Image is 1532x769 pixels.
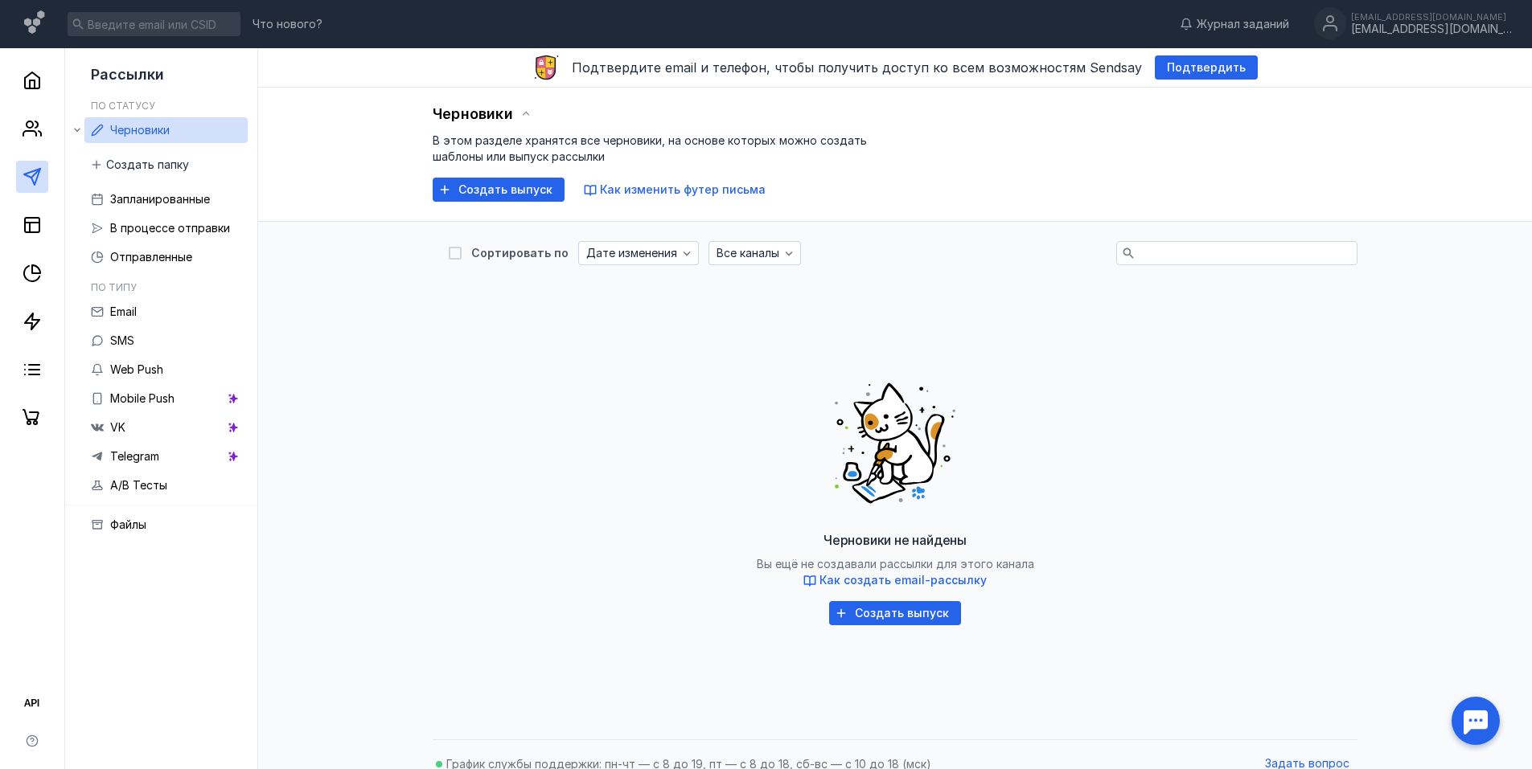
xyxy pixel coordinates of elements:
[1197,16,1289,32] span: Журнал заданий
[600,182,766,196] span: Как изменить футер письма
[433,133,867,163] span: В этом разделе хранятся все черновики, на основе которых можно создать шаблоны или выпуск рассылки
[84,186,248,212] a: Запланированные
[84,357,248,382] a: Web Push
[106,158,189,172] span: Создать папку
[110,517,146,531] span: Файлы
[244,18,331,30] a: Что нового?
[1172,16,1297,32] a: Журнал заданий
[110,333,134,347] span: SMS
[110,250,192,264] span: Отправленные
[84,244,248,270] a: Отправленные
[91,66,164,83] span: Рассылки
[1351,22,1512,36] div: [EMAIL_ADDRESS][DOMAIN_NAME]
[572,59,1142,76] span: Подтвердите email и телефон, чтобы получить доступ ко всем возможностям Sendsay
[471,247,569,259] div: Сортировать по
[110,478,167,492] span: A/B Тесты
[110,192,210,206] span: Запланированные
[91,281,137,293] h5: По типу
[433,178,565,202] button: Создать выпуск
[458,183,552,197] span: Создать выпуск
[803,572,987,588] button: Как создать email-рассылку
[84,328,248,354] a: SMS
[708,241,801,265] button: Все каналы
[84,444,248,469] a: Telegram
[68,12,240,36] input: Введите email или CSID
[84,117,248,143] a: Черновики
[110,123,170,137] span: Черновики
[110,449,159,463] span: Telegram
[84,299,248,325] a: Email
[91,100,155,112] h5: По статусу
[84,512,248,538] a: Файлы
[110,391,175,405] span: Mobile Push
[586,247,677,260] span: Дате изменения
[84,386,248,411] a: Mobile Push
[855,607,949,620] span: Создать выпуск
[253,18,322,30] span: Что нового?
[110,362,163,376] span: Web Push
[1155,55,1258,80] button: Подтвердить
[819,573,987,587] span: Как создать email-рассылку
[84,415,248,440] a: VK
[757,557,1034,588] span: Вы ещё не создавали рассылки для этого канала
[84,472,248,498] a: A/B Тесты
[717,247,779,260] span: Все каналы
[829,601,961,625] button: Создать выпуск
[110,221,230,235] span: В процессе отправки
[578,241,699,265] button: Дате изменения
[84,153,197,177] button: Создать папку
[824,532,967,548] span: Черновики не найдены
[110,420,125,434] span: VK
[1167,61,1246,75] span: Подтвердить
[1351,12,1512,22] div: [EMAIL_ADDRESS][DOMAIN_NAME]
[110,305,137,318] span: Email
[84,215,248,241] a: В процессе отправки
[433,105,513,122] span: Черновики
[584,182,766,198] button: Как изменить футер письма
